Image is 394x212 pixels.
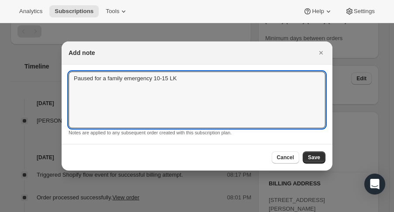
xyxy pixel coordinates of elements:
textarea: Paused for a family emergency 10-15 LK [69,72,325,128]
button: Subscriptions [49,5,99,17]
button: Cancel [272,151,299,164]
button: Analytics [14,5,48,17]
button: Close [315,47,327,59]
button: Tools [100,5,133,17]
div: Open Intercom Messenger [364,174,385,195]
span: Help [312,8,324,15]
h2: Add note [69,48,95,57]
small: Notes are applied to any subsequent order created with this subscription plan. [69,130,232,135]
span: Tools [106,8,119,15]
span: Subscriptions [55,8,93,15]
span: Save [308,154,320,161]
button: Save [303,151,325,164]
button: Help [298,5,338,17]
span: Settings [354,8,375,15]
span: Cancel [277,154,294,161]
button: Settings [340,5,380,17]
span: Analytics [19,8,42,15]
